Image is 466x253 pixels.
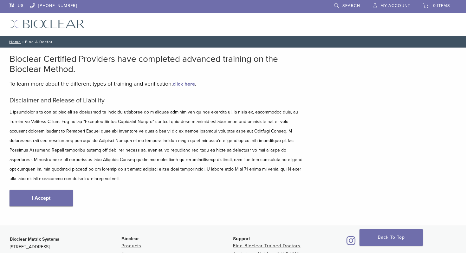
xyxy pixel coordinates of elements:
[10,237,59,242] strong: Bioclear Matrix Systems
[359,229,423,246] a: Back To Top
[233,236,250,241] span: Support
[10,190,73,206] a: I Accept
[121,243,141,249] a: Products
[173,81,195,87] a: click here
[10,107,304,184] p: L ipsumdolor sita con adipisc eli se doeiusmod te Incididu utlaboree do m aliquae adminim ven qu ...
[10,19,85,29] img: Bioclear
[10,79,304,88] p: To learn more about the different types of training and verification, .
[233,243,301,249] a: Find Bioclear Trained Doctors
[7,40,21,44] a: Home
[121,236,139,241] span: Bioclear
[345,240,358,246] a: Bioclear
[5,36,461,48] nav: Find A Doctor
[10,97,304,104] h5: Disclaimer and Release of Liability
[380,3,410,8] span: My Account
[10,54,304,74] h2: Bioclear Certified Providers have completed advanced training on the Bioclear Method.
[342,3,360,8] span: Search
[433,3,450,8] span: 0 items
[21,40,25,43] span: /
